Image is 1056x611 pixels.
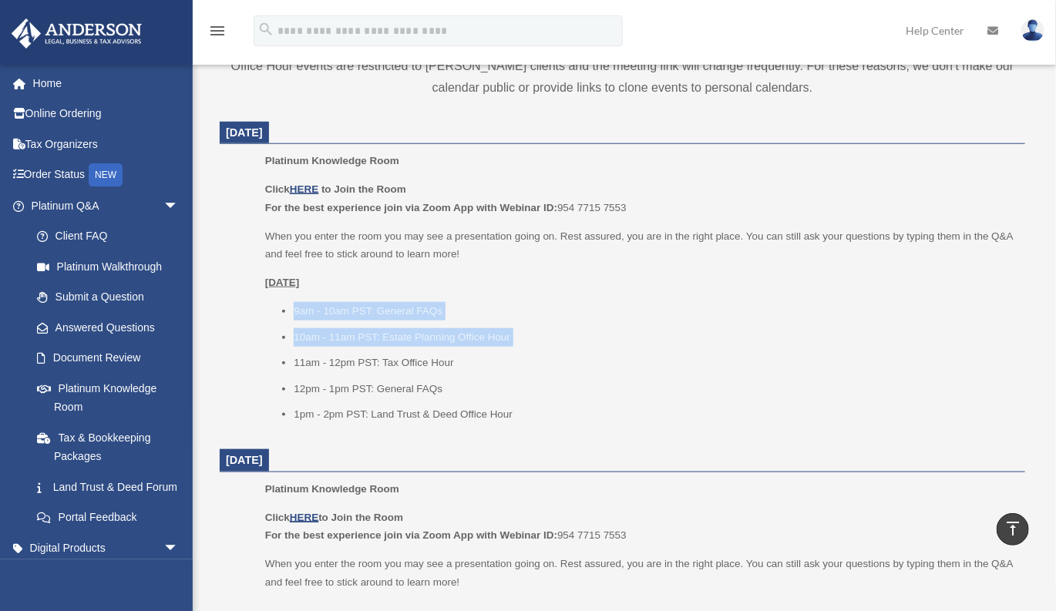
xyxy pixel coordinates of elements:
[290,512,318,523] a: HERE
[294,354,1014,372] li: 11am - 12pm PST: Tax Office Hour
[265,202,557,213] b: For the best experience join via Zoom App with Webinar ID:
[265,155,399,166] span: Platinum Knowledge Room
[265,180,1014,217] p: 954 7715 7553
[22,221,202,252] a: Client FAQ
[22,422,202,472] a: Tax & Bookkeeping Packages
[226,126,263,139] span: [DATE]
[11,190,202,221] a: Platinum Q&Aarrow_drop_down
[265,512,403,523] b: Click to Join the Room
[89,163,123,186] div: NEW
[321,183,406,195] b: to Join the Room
[163,190,194,222] span: arrow_drop_down
[1004,519,1022,538] i: vertical_align_top
[294,302,1014,321] li: 9am - 10am PST: General FAQs
[294,405,1014,424] li: 1pm - 2pm PST: Land Trust & Deed Office Hour
[265,529,557,541] b: For the best experience join via Zoom App with Webinar ID:
[294,380,1014,398] li: 12pm - 1pm PST: General FAQs
[11,532,202,563] a: Digital Productsarrow_drop_down
[22,251,202,282] a: Platinum Walkthrough
[265,183,321,195] b: Click
[265,483,399,495] span: Platinum Knowledge Room
[11,68,202,99] a: Home
[257,21,274,38] i: search
[22,502,202,533] a: Portal Feedback
[265,277,300,288] u: [DATE]
[208,22,227,40] i: menu
[11,129,202,159] a: Tax Organizers
[208,27,227,40] a: menu
[265,227,1014,264] p: When you enter the room you may see a presentation going on. Rest assured, you are in the right p...
[22,282,202,313] a: Submit a Question
[22,373,194,422] a: Platinum Knowledge Room
[265,509,1014,545] p: 954 7715 7553
[22,343,202,374] a: Document Review
[163,532,194,564] span: arrow_drop_down
[1021,19,1044,42] img: User Pic
[11,159,202,191] a: Order StatusNEW
[997,513,1029,546] a: vertical_align_top
[22,472,202,502] a: Land Trust & Deed Forum
[7,18,146,49] img: Anderson Advisors Platinum Portal
[290,183,318,195] a: HERE
[11,99,202,129] a: Online Ordering
[22,312,202,343] a: Answered Questions
[294,328,1014,347] li: 10am - 11am PST: Estate Planning Office Hour
[226,454,263,466] span: [DATE]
